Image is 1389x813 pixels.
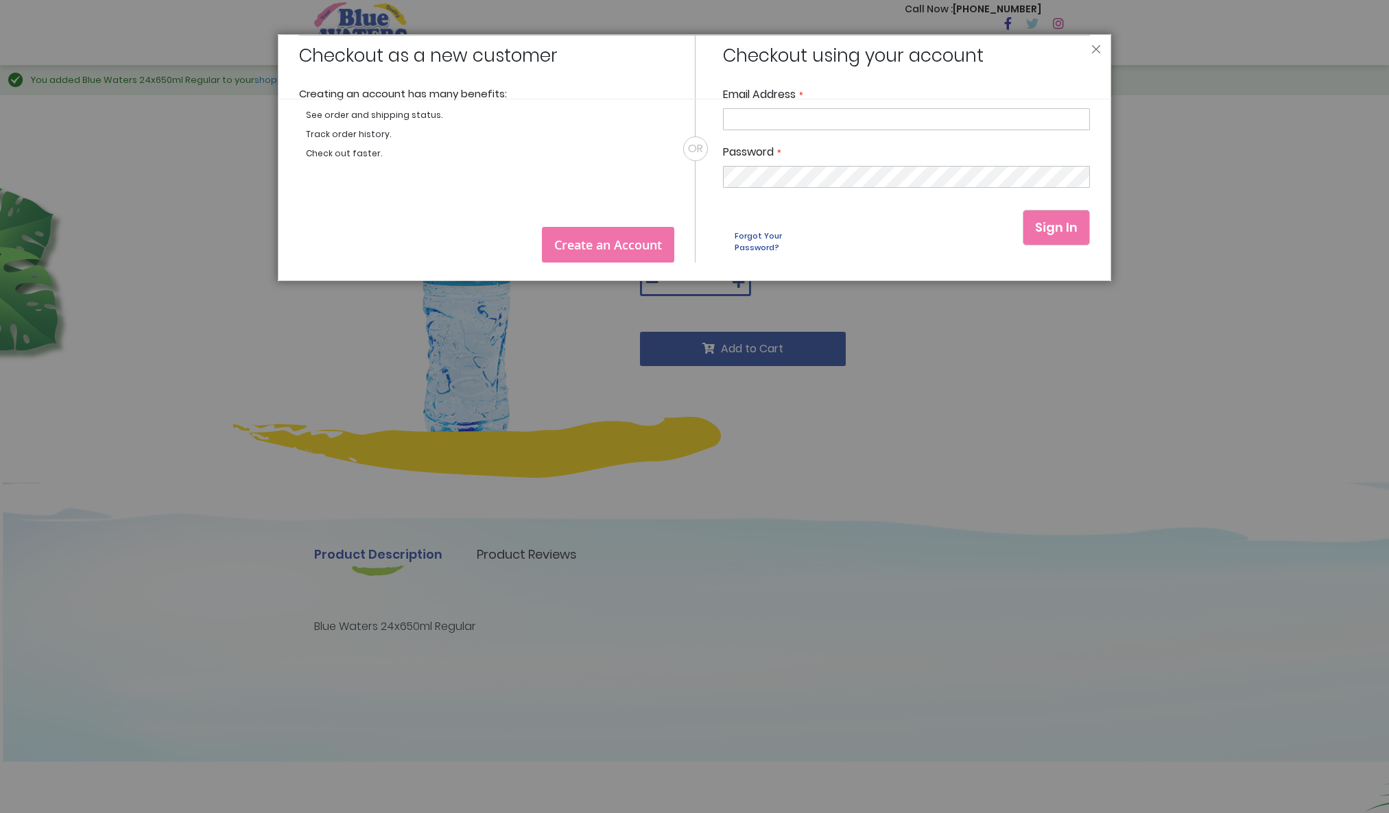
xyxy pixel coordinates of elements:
[723,144,774,160] span: Password
[542,227,674,263] a: Create an Account
[1035,219,1078,236] span: Sign In
[306,128,674,141] li: Track order history.
[306,109,674,121] li: See order and shipping status.
[723,221,816,263] a: Forgot Your Password?
[554,236,662,253] span: Create an Account
[1023,210,1090,245] button: Sign In
[306,147,674,160] li: Check out faster.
